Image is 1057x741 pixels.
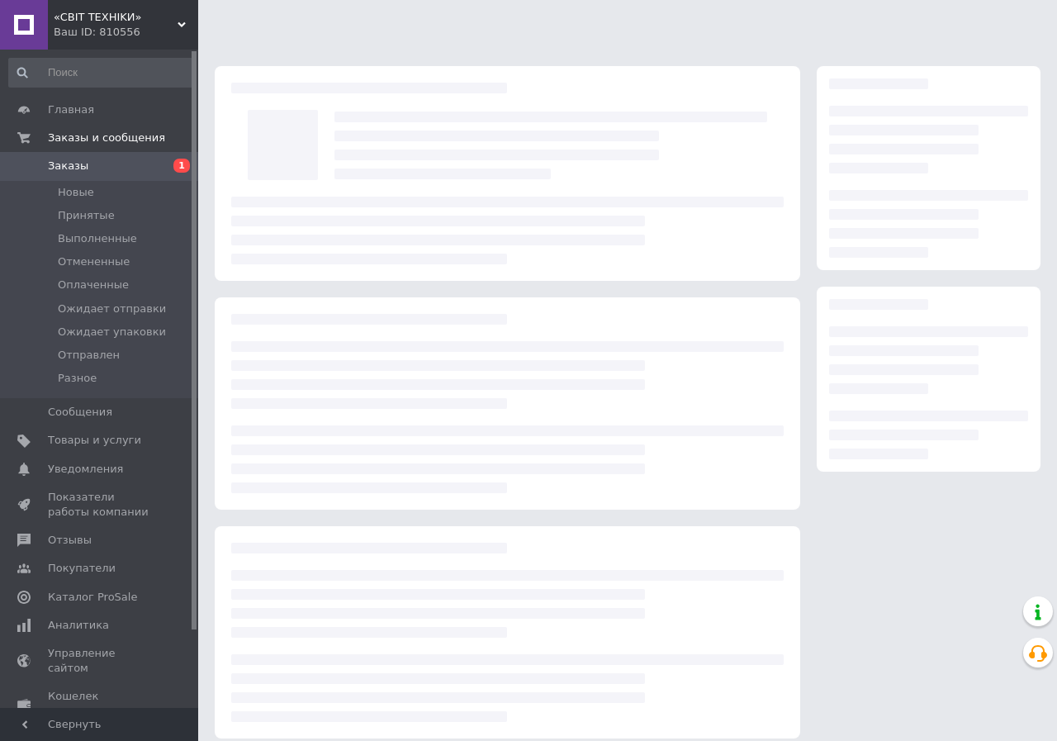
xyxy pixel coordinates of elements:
[54,25,198,40] div: Ваш ID: 810556
[48,646,153,676] span: Управление сайтом
[48,533,92,548] span: Отзывы
[48,131,165,145] span: Заказы и сообщения
[58,371,97,386] span: Разное
[58,231,137,246] span: Выполненные
[48,102,94,117] span: Главная
[8,58,195,88] input: Поиск
[54,10,178,25] span: «CBIT TEXHIKИ»
[48,561,116,576] span: Покупатели
[173,159,190,173] span: 1
[48,590,137,605] span: Каталог ProSale
[58,254,130,269] span: Отмененные
[48,618,109,633] span: Аналитика
[58,325,166,340] span: Ожидает упаковки
[58,302,166,316] span: Ожидает отправки
[58,348,120,363] span: Отправлен
[58,208,115,223] span: Принятые
[48,490,153,520] span: Показатели работы компании
[58,278,129,292] span: Оплаченные
[48,462,123,477] span: Уведомления
[48,433,141,448] span: Товары и услуги
[48,159,88,173] span: Заказы
[48,689,153,719] span: Кошелек компании
[48,405,112,420] span: Сообщения
[58,185,94,200] span: Новые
